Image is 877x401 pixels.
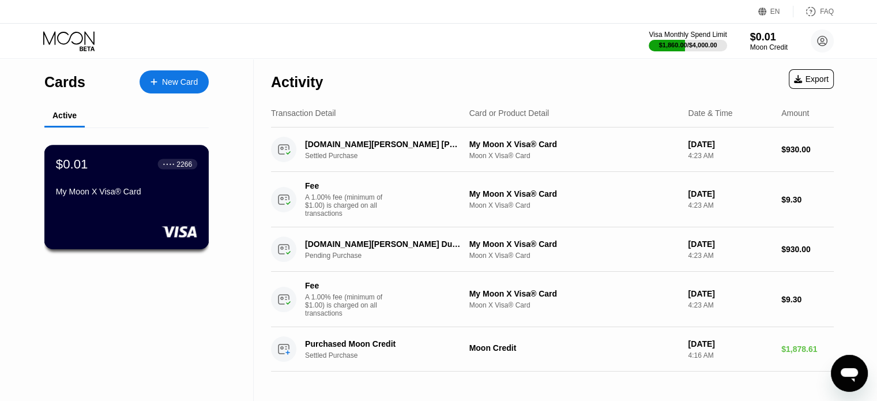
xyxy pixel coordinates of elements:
div: [DATE] [688,339,772,348]
div: ● ● ● ● [163,162,175,166]
div: FeeA 1.00% fee (minimum of $1.00) is charged on all transactionsMy Moon X Visa® CardMoon X Visa® ... [271,272,834,327]
div: $0.01● ● ● ●2266My Moon X Visa® Card [45,145,208,249]
div: Active [52,111,77,120]
div: Fee [305,281,386,290]
div: FAQ [793,6,834,17]
div: [DATE] [688,289,772,298]
iframe: زر إطلاق نافذة المراسلة [831,355,868,392]
div: Moon X Visa® Card [469,201,679,209]
div: $9.30 [781,295,834,304]
div: $1,878.61 [781,344,834,354]
div: EN [758,6,793,17]
div: 4:16 AM [688,351,772,359]
div: A 1.00% fee (minimum of $1.00) is charged on all transactions [305,193,392,218]
div: New Card [162,77,198,87]
div: 4:23 AM [688,301,772,309]
div: [DATE] [688,189,772,198]
div: [DATE] [688,140,772,149]
div: Settled Purchase [305,351,475,359]
div: Cards [44,74,85,91]
div: Transaction Detail [271,108,336,118]
div: A 1.00% fee (minimum of $1.00) is charged on all transactions [305,293,392,317]
div: Moon Credit [469,343,679,353]
div: FeeA 1.00% fee (minimum of $1.00) is charged on all transactionsMy Moon X Visa® CardMoon X Visa® ... [271,172,834,227]
div: Moon X Visa® Card [469,252,679,260]
div: Pending Purchase [305,252,475,260]
div: Moon X Visa® Card [469,301,679,309]
div: 4:23 AM [688,252,772,260]
div: My Moon X Visa® Card [56,187,197,196]
div: [DOMAIN_NAME][PERSON_NAME] Dubai AE [305,239,463,249]
div: Settled Purchase [305,152,475,160]
div: Date & Time [688,108,732,118]
div: Export [789,69,834,89]
div: $930.00 [781,245,834,254]
div: Purchased Moon Credit [305,339,463,348]
div: Amount [781,108,809,118]
div: Export [794,74,829,84]
div: $0.01 [56,156,88,171]
div: Fee [305,181,386,190]
div: $1,860.00 / $4,000.00 [659,42,717,48]
div: FAQ [820,8,834,16]
div: Card or Product Detail [469,108,549,118]
div: [DATE] [688,239,772,249]
div: My Moon X Visa® Card [469,140,679,149]
div: Moon Credit [750,43,788,51]
div: Purchased Moon CreditSettled PurchaseMoon Credit[DATE]4:16 AM$1,878.61 [271,327,834,372]
div: $0.01Moon Credit [750,31,788,51]
div: 4:23 AM [688,201,772,209]
div: [DOMAIN_NAME][PERSON_NAME] [PHONE_NUMBER] AE [305,140,463,149]
div: $0.01 [750,31,788,43]
div: $930.00 [781,145,834,154]
div: Visa Monthly Spend Limit$1,860.00/$4,000.00 [649,31,727,51]
div: My Moon X Visa® Card [469,239,679,249]
div: Moon X Visa® Card [469,152,679,160]
div: Visa Monthly Spend Limit [649,31,727,39]
div: My Moon X Visa® Card [469,189,679,198]
div: [DOMAIN_NAME][PERSON_NAME] [PHONE_NUMBER] AESettled PurchaseMy Moon X Visa® CardMoon X Visa® Card... [271,128,834,172]
div: My Moon X Visa® Card [469,289,679,298]
div: New Card [140,70,209,93]
div: $9.30 [781,195,834,204]
div: Activity [271,74,323,91]
div: 2266 [176,160,192,168]
div: 4:23 AM [688,152,772,160]
div: EN [770,8,780,16]
div: [DOMAIN_NAME][PERSON_NAME] Dubai AEPending PurchaseMy Moon X Visa® CardMoon X Visa® Card[DATE]4:2... [271,227,834,272]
